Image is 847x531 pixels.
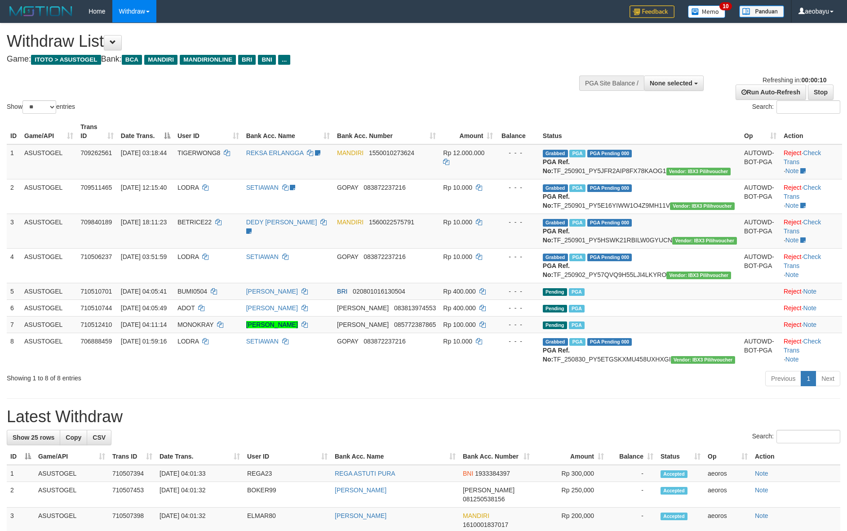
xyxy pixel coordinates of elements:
span: MANDIRIONLINE [180,55,236,65]
a: Previous [765,371,801,386]
span: [DATE] 03:51:59 [121,253,167,260]
th: User ID: activate to sort column ascending [174,119,243,144]
span: MANDIRI [337,149,364,156]
th: Bank Acc. Number: activate to sort column ascending [459,448,533,465]
span: LODRA [177,253,199,260]
span: [PERSON_NAME] [337,304,389,312]
span: MANDIRI [463,512,489,519]
th: Trans ID: activate to sort column ascending [77,119,117,144]
span: Marked by aeoros [569,288,585,296]
b: PGA Ref. No: [543,347,570,363]
a: SETIAWAN [246,253,279,260]
div: - - - [500,148,535,157]
span: 709840189 [80,219,112,226]
span: Marked by aeoheing [569,184,585,192]
span: MANDIRI [144,55,177,65]
span: ITOTO > ASUSTOGEL [31,55,101,65]
span: 710510744 [80,304,112,312]
a: Reject [784,149,802,156]
a: Note [755,486,768,494]
a: Check Trans [784,184,821,200]
div: - - - [500,252,535,261]
th: Amount: activate to sort column ascending [533,448,608,465]
h1: Latest Withdraw [7,408,840,426]
a: SETIAWAN [246,338,279,345]
span: Rp 400.000 [443,288,475,295]
span: None selected [650,80,692,87]
td: ASUSTOGEL [21,144,77,179]
a: REKSA ERLANGGA [246,149,304,156]
span: Copy 1610001837017 to clipboard [463,521,508,528]
div: - - - [500,218,535,227]
input: Search: [776,100,840,114]
a: [PERSON_NAME] [246,304,298,312]
span: [DATE] 18:11:23 [121,219,167,226]
span: Copy 020801016130504 to clipboard [353,288,405,295]
td: 5 [7,283,21,299]
td: [DATE] 04:01:33 [156,465,244,482]
span: Accepted [661,487,687,495]
strong: 00:00:10 [801,76,826,84]
span: 710512410 [80,321,112,328]
span: MONOKRAY [177,321,213,328]
td: ASUSTOGEL [21,299,77,316]
th: Action [751,448,840,465]
th: Game/API: activate to sort column ascending [35,448,109,465]
th: Op: activate to sort column ascending [704,448,751,465]
span: Copy 083872237216 to clipboard [364,338,405,345]
td: ASUSTOGEL [21,248,77,283]
td: Rp 300,000 [533,465,608,482]
span: [DATE] 04:11:14 [121,321,167,328]
td: 710507453 [109,482,156,508]
th: Date Trans.: activate to sort column ascending [156,448,244,465]
td: 4 [7,248,21,283]
span: 710510701 [80,288,112,295]
td: Rp 250,000 [533,482,608,508]
span: GOPAY [337,184,358,191]
a: Note [785,356,799,363]
th: ID: activate to sort column descending [7,448,35,465]
td: · · [780,144,842,179]
span: [DATE] 04:05:49 [121,304,167,312]
td: AUTOWD-BOT-PGA [741,333,780,367]
label: Search: [752,430,840,443]
td: AUTOWD-BOT-PGA [741,248,780,283]
select: Showentries [22,100,56,114]
a: Note [785,167,799,174]
label: Show entries [7,100,75,114]
th: Balance: activate to sort column ascending [608,448,657,465]
span: Grabbed [543,184,568,192]
a: Reject [784,338,802,345]
a: Note [803,304,817,312]
td: - [608,465,657,482]
div: - - - [500,287,535,296]
span: Marked by aeoros [569,305,585,312]
span: PGA Pending [587,254,632,261]
span: Rp 10.000 [443,253,472,260]
span: Copy 083872237216 to clipboard [364,184,405,191]
span: 706888459 [80,338,112,345]
span: Rp 10.000 [443,184,472,191]
span: Accepted [661,470,687,478]
span: BETRICE22 [177,219,212,226]
a: SETIAWAN [246,184,279,191]
div: PGA Site Balance / [579,76,644,91]
td: 8 [7,333,21,367]
td: · · [780,248,842,283]
a: Copy [60,430,87,445]
td: ASUSTOGEL [21,283,77,299]
span: ADOT [177,304,195,312]
a: REGA ASTUTI PURA [335,470,395,477]
td: BOKER99 [244,482,331,508]
span: Pending [543,305,567,312]
span: Grabbed [543,150,568,157]
td: TF_250901_PY5HSWK21RBILW0GYUCN [539,214,741,248]
span: PGA Pending [587,150,632,157]
span: 709262561 [80,149,112,156]
span: Vendor URL: https://payment5.1velocity.biz [672,237,737,245]
span: Rp 400.000 [443,304,475,312]
span: BRI [238,55,256,65]
span: BNI [258,55,275,65]
th: ID [7,119,21,144]
h1: Withdraw List [7,32,556,50]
